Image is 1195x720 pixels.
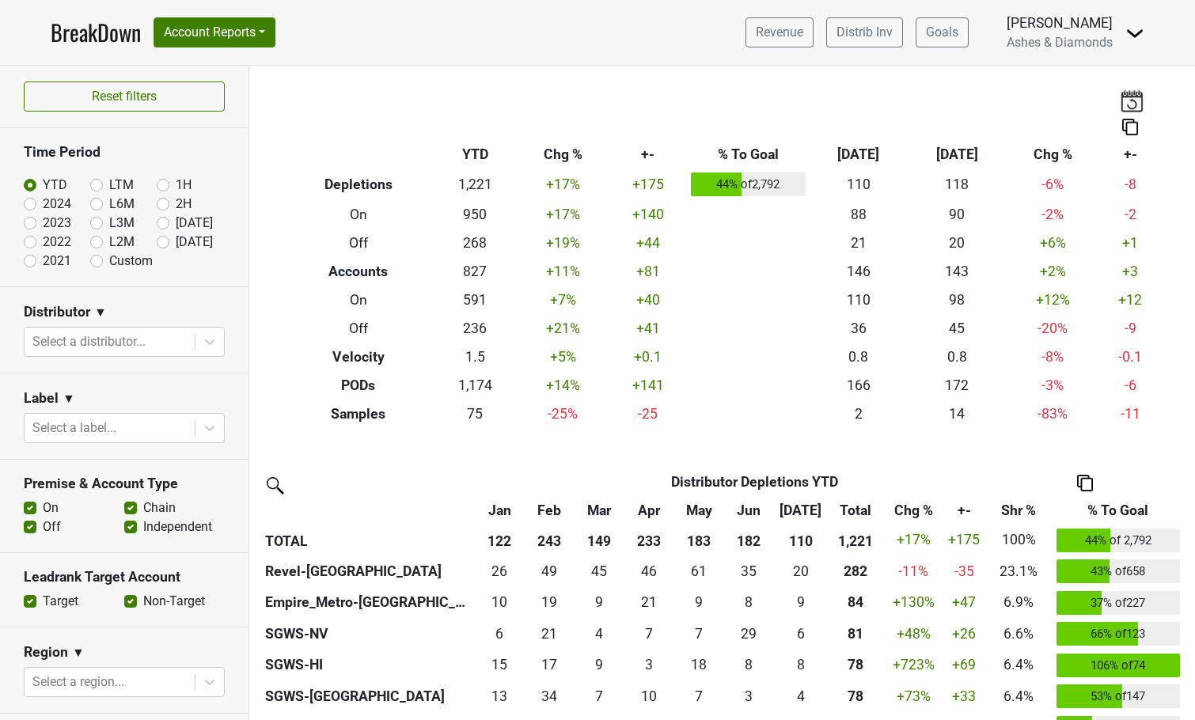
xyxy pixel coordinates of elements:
[778,623,824,644] div: 6
[283,371,434,400] th: PODs
[1007,35,1113,50] span: Ashes & Diamonds
[1099,286,1162,314] td: +12
[434,371,517,400] td: 1,174
[884,680,943,712] td: +73 %
[985,587,1053,619] td: 6.9%
[529,623,571,644] div: 21
[624,525,674,556] th: 233
[831,592,880,612] div: 84
[947,686,981,707] div: +33
[985,680,1053,712] td: 6.4%
[1007,371,1099,400] td: -3 %
[575,525,624,556] th: 149
[609,314,688,343] td: +41
[628,623,670,644] div: 7
[624,680,674,712] td: 10.251
[525,618,575,650] td: 21.083
[51,16,141,49] a: BreakDown
[809,200,908,229] td: 88
[628,654,670,675] div: 3
[724,525,774,556] th: 182
[884,496,943,525] th: Chg %: activate to sort column ascending
[809,400,908,428] td: 2
[774,650,828,681] td: 8.334
[809,169,908,201] td: 110
[809,371,908,400] td: 166
[24,81,225,112] button: Reset filters
[778,592,824,612] div: 9
[261,618,475,650] th: SGWS-NV
[908,169,1007,201] td: 118
[434,343,517,371] td: 1.5
[624,618,674,650] td: 7.083
[475,555,525,587] td: 26
[43,233,71,252] label: 2022
[109,214,135,233] label: L3M
[674,587,724,619] td: 8.5
[43,517,61,536] label: Off
[261,555,475,587] th: Revel-[GEOGRAPHIC_DATA]
[143,592,205,611] label: Non-Target
[575,650,624,681] td: 9.25
[479,623,521,644] div: 6
[176,233,213,252] label: [DATE]
[827,650,884,681] th: 78.166
[624,555,674,587] td: 45.667
[985,618,1053,650] td: 6.6%
[831,561,880,582] div: 282
[1099,229,1162,257] td: +1
[283,229,434,257] th: Off
[109,233,135,252] label: L2M
[176,195,192,214] label: 2H
[678,561,720,582] div: 61
[609,400,688,428] td: -25
[24,390,59,407] h3: Label
[778,654,824,675] div: 8
[908,400,1007,428] td: 14
[517,343,609,371] td: +5 %
[24,569,225,585] h3: Leadrank Target Account
[1007,314,1099,343] td: -20 %
[43,214,71,233] label: 2023
[809,257,908,286] td: 146
[1099,141,1162,169] th: +-
[43,252,71,271] label: 2021
[1007,200,1099,229] td: -2 %
[678,592,720,612] div: 9
[897,532,931,548] span: +17%
[809,314,908,343] td: 36
[624,650,674,681] td: 2.916
[609,286,688,314] td: +40
[1007,13,1113,33] div: [PERSON_NAME]
[728,561,770,582] div: 35
[809,229,908,257] td: 21
[947,623,981,644] div: +26
[674,525,724,556] th: 183
[261,587,475,619] th: Empire_Metro-[GEOGRAPHIC_DATA]
[283,286,434,314] th: On
[624,587,674,619] td: 21
[1053,496,1184,525] th: % To Goal: activate to sort column ascending
[1007,257,1099,286] td: +2 %
[517,371,609,400] td: +14 %
[674,618,724,650] td: 7
[609,371,688,400] td: +141
[908,229,1007,257] td: 20
[434,169,517,201] td: 1,221
[678,623,720,644] div: 7
[609,229,688,257] td: +44
[525,555,575,587] td: 49.083
[724,496,774,525] th: Jun: activate to sort column ascending
[43,592,78,611] label: Target
[809,141,908,169] th: [DATE]
[154,17,275,47] button: Account Reports
[575,496,624,525] th: Mar: activate to sort column ascending
[724,618,774,650] td: 29.25
[831,623,880,644] div: 81
[947,561,981,582] div: -35
[674,650,724,681] td: 17.75
[479,654,521,675] div: 15
[529,592,571,612] div: 19
[579,561,620,582] div: 45
[1099,400,1162,428] td: -11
